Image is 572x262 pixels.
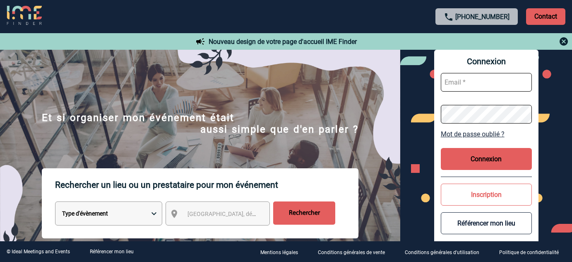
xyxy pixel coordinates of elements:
input: Email * [441,73,532,92]
input: Rechercher [273,201,335,225]
p: Contact [526,8,565,25]
a: Mentions légales [254,248,311,256]
img: call-24-px.png [444,12,454,22]
p: Rechercher un lieu ou un prestataire pour mon événement [55,168,358,201]
span: [GEOGRAPHIC_DATA], département, région... [187,211,303,217]
a: Conditions générales de vente [311,248,398,256]
a: Conditions générales d'utilisation [398,248,493,256]
a: Mot de passe oublié ? [441,130,532,138]
span: Connexion [441,56,532,66]
p: Mentions légales [260,250,298,255]
button: Connexion [441,148,532,170]
a: Politique de confidentialité [493,248,572,256]
button: Référencer mon lieu [441,212,532,234]
p: Politique de confidentialité [499,250,559,255]
p: Conditions générales de vente [318,250,385,255]
div: © Ideal Meetings and Events [7,249,70,255]
button: Inscription [441,184,532,206]
a: Référencer mon lieu [90,249,134,255]
a: [PHONE_NUMBER] [455,13,510,21]
p: Conditions générales d'utilisation [405,250,479,255]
